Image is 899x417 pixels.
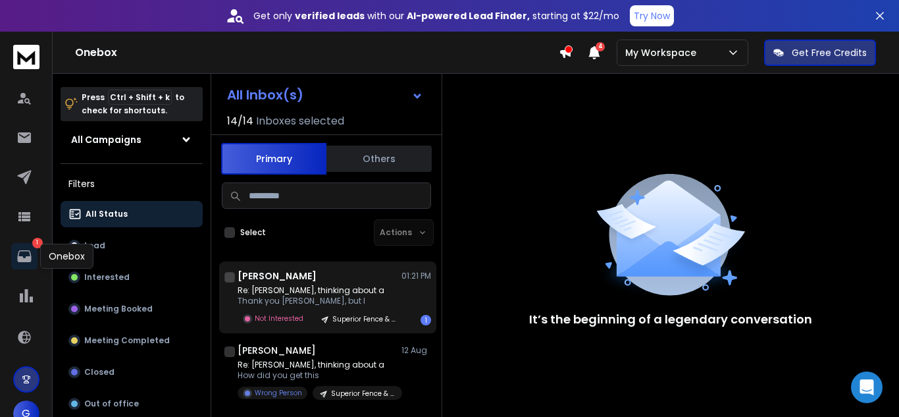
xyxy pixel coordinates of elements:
[227,88,303,101] h1: All Inbox(s)
[61,264,203,291] button: Interested
[851,372,883,403] div: Open Intercom Messenger
[295,9,365,22] strong: verified leads
[84,335,170,346] p: Meeting Completed
[71,133,141,146] h1: All Campaigns
[84,240,105,251] p: Lead
[84,367,115,377] p: Closed
[61,175,203,193] h3: Filters
[84,304,153,314] p: Meeting Booked
[332,314,396,324] p: Superior Fence & Rail | [DATE] | AudienceSend
[32,238,43,248] p: 1
[255,388,302,398] p: Wrong Person
[401,345,431,356] p: 12 Aug
[238,360,396,370] p: Re: [PERSON_NAME], thinking about a
[596,42,605,51] span: 4
[331,389,394,399] p: Superior Fence & Rail | [DATE] | AudienceSend
[238,296,396,306] p: Thank you [PERSON_NAME], but I
[529,310,812,329] p: It’s the beginning of a legendary conversation
[61,201,203,227] button: All Status
[61,126,203,153] button: All Campaigns
[401,271,431,281] p: 01:21 PM
[61,359,203,385] button: Closed
[256,113,344,129] h3: Inboxes selected
[108,90,172,105] span: Ctrl + Shift + k
[240,227,266,238] label: Select
[792,46,867,59] p: Get Free Credits
[86,209,128,219] p: All Status
[407,9,530,22] strong: AI-powered Lead Finder,
[421,315,431,325] div: 1
[82,91,184,117] p: Press to check for shortcuts.
[255,314,303,323] p: Not Interested
[84,399,139,409] p: Out of office
[764,40,876,66] button: Get Free Credits
[40,244,93,269] div: Onebox
[238,269,317,283] h1: [PERSON_NAME]
[253,9,619,22] p: Get only with our starting at $22/mo
[61,233,203,259] button: Lead
[11,243,38,269] a: 1
[238,285,396,296] p: Re: [PERSON_NAME], thinking about a
[75,45,559,61] h1: Onebox
[238,370,396,381] p: How did you get this
[227,113,253,129] span: 14 / 14
[61,296,203,322] button: Meeting Booked
[625,46,702,59] p: My Workspace
[84,272,130,283] p: Interested
[221,143,326,175] button: Primary
[630,5,674,26] button: Try Now
[326,144,432,173] button: Others
[61,327,203,354] button: Meeting Completed
[61,391,203,417] button: Out of office
[13,45,39,69] img: logo
[217,82,434,108] button: All Inbox(s)
[238,344,316,357] h1: [PERSON_NAME]
[634,9,670,22] p: Try Now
